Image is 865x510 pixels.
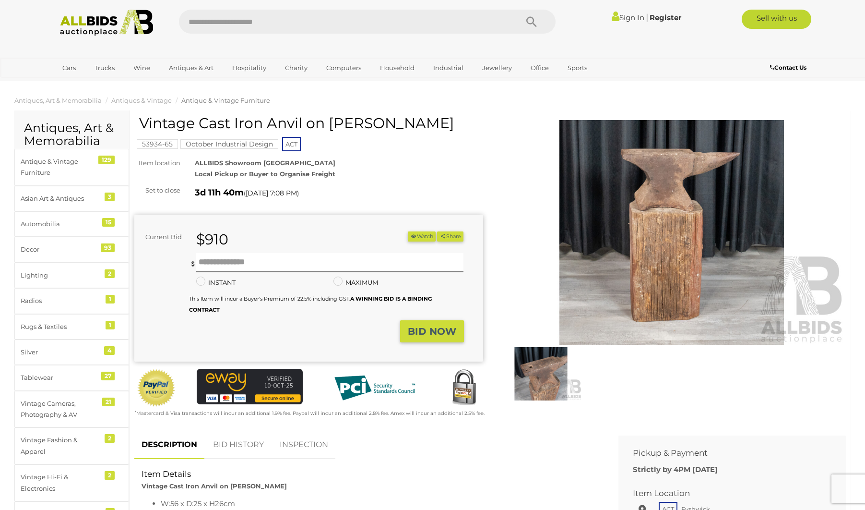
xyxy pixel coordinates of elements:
div: Item location [127,158,188,169]
a: Tablewear 27 [14,365,129,390]
a: Antique & Vintage Furniture 129 [14,149,129,186]
button: Watch [408,231,436,242]
li: W:56 x D:25 x H26cm [161,497,597,510]
b: Contact Us [770,64,806,71]
a: Jewellery [476,60,518,76]
img: Vintage Cast Iron Anvil on Stump [498,120,846,345]
a: Sports [561,60,593,76]
div: Vintage Fashion & Apparel [21,435,100,457]
div: Vintage Cameras, Photography & AV [21,398,100,421]
a: BID HISTORY [206,431,271,459]
a: Antiques & Vintage [111,97,172,104]
a: Vintage Hi-Fi & Electronics 2 [14,464,129,501]
img: Vintage Cast Iron Anvil on Stump [500,347,582,401]
h2: Antiques, Art & Memorabilia [24,121,119,148]
strong: ALLBIDS Showroom [GEOGRAPHIC_DATA] [195,159,335,167]
b: Strictly by 4PM [DATE] [633,465,718,474]
mark: October Industrial Design [180,139,278,149]
a: 53934-65 [137,140,178,148]
div: 3 [105,193,115,201]
a: Office [524,60,555,76]
h2: Item Location [633,489,817,498]
strong: Local Pickup or Buyer to Organise Freight [195,170,335,178]
a: Contact Us [770,62,809,73]
div: Vintage Hi-Fi & Electronics [21,472,100,494]
a: [GEOGRAPHIC_DATA] [56,76,137,92]
div: 4 [104,346,115,355]
a: Antique & Vintage Furniture [181,97,270,104]
a: Industrial [427,60,470,76]
span: ACT [282,137,301,151]
img: eWAY Payment Gateway [197,369,303,404]
button: BID NOW [400,320,464,343]
a: Household [374,60,421,76]
span: | [646,12,648,23]
span: [DATE] 7:08 PM [246,189,297,197]
div: Rugs & Textiles [21,321,100,332]
a: Automobilia 15 [14,211,129,237]
div: Lighting [21,270,100,281]
div: 15 [102,218,115,227]
a: Sell with us [742,10,811,29]
div: 93 [101,243,115,252]
div: 2 [105,471,115,480]
a: Vintage Fashion & Apparel 2 [14,427,129,464]
div: 2 [105,434,115,443]
a: Sign In [612,13,644,22]
img: Allbids.com.au [55,10,159,36]
div: Radios [21,295,100,306]
button: Share [437,231,463,242]
div: Antique & Vintage Furniture [21,156,100,179]
small: This Item will incur a Buyer's Premium of 22.5% including GST. [189,295,432,313]
div: 1 [106,295,115,304]
img: Secured by Rapid SSL [445,369,483,407]
span: ( ) [244,189,299,197]
a: Vintage Cameras, Photography & AV 21 [14,391,129,428]
strong: Vintage Cast Iron Anvil on [PERSON_NAME] [142,482,287,490]
a: Wine [127,60,156,76]
h1: Vintage Cast Iron Anvil on [PERSON_NAME] [139,115,481,131]
mark: 53934-65 [137,139,178,149]
a: Computers [320,60,367,76]
div: Silver [21,347,100,358]
img: Official PayPal Seal [137,369,176,407]
small: Mastercard & Visa transactions will incur an additional 1.9% fee. Paypal will incur an additional... [135,410,485,416]
a: Cars [56,60,82,76]
a: Hospitality [226,60,273,76]
a: INSPECTION [273,431,335,459]
div: Decor [21,244,100,255]
div: 2 [105,269,115,278]
div: 129 [98,156,115,164]
div: Set to close [127,185,188,196]
a: Rugs & Textiles 1 [14,314,129,340]
a: Radios 1 [14,288,129,314]
a: Charity [279,60,314,76]
a: DESCRIPTION [134,431,204,459]
a: Lighting 2 [14,263,129,288]
h2: Item Details [142,470,597,479]
a: Asian Art & Antiques 3 [14,186,129,211]
div: Automobilia [21,219,100,230]
label: MAXIMUM [333,277,378,288]
li: Watch this item [408,231,436,242]
div: Tablewear [21,372,100,383]
a: Decor 93 [14,237,129,262]
a: Antiques, Art & Memorabilia [14,97,102,104]
label: INSTANT [196,277,236,288]
div: Current Bid [134,231,189,243]
strong: 3d 11h 40m [195,187,244,198]
button: Search [508,10,556,34]
a: Antiques & Art [163,60,220,76]
div: 21 [102,398,115,406]
a: Trucks [88,60,121,76]
div: Asian Art & Antiques [21,193,100,204]
img: PCI DSS compliant [327,369,423,407]
strong: BID NOW [408,326,456,337]
a: Silver 4 [14,340,129,365]
div: 27 [101,372,115,380]
div: 1 [106,321,115,329]
a: Register [650,13,681,22]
